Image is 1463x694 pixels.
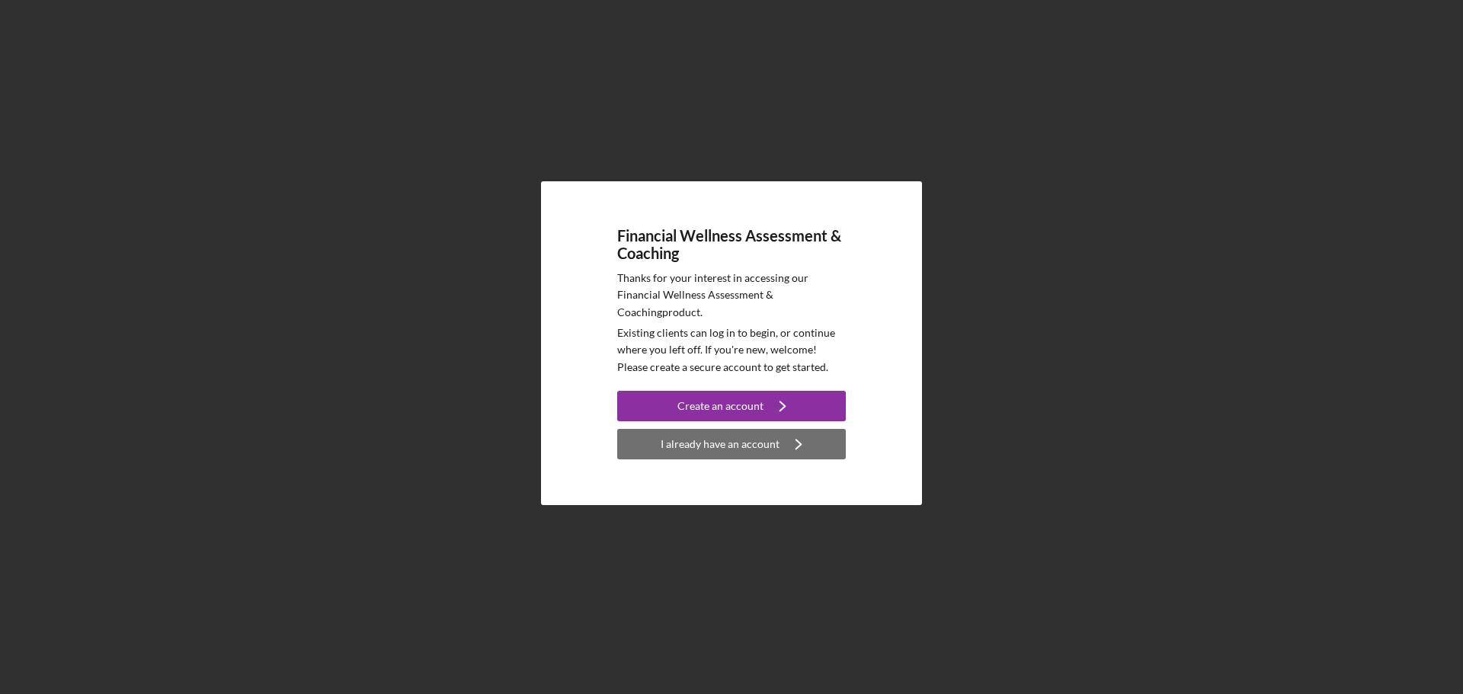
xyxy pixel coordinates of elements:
div: I already have an account [661,429,780,459]
h4: Financial Wellness Assessment & Coaching [617,227,846,262]
button: Create an account [617,391,846,421]
p: Thanks for your interest in accessing our Financial Wellness Assessment & Coaching product. [617,270,846,321]
div: Create an account [677,391,764,421]
p: Existing clients can log in to begin, or continue where you left off. If you're new, welcome! Ple... [617,325,846,376]
button: I already have an account [617,429,846,459]
a: Create an account [617,391,846,425]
